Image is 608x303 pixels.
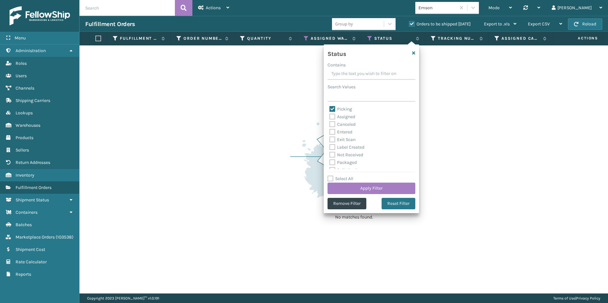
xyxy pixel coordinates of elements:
label: Entered [329,129,352,135]
span: Products [16,135,33,140]
button: Reload [568,18,602,30]
span: Shipping Carriers [16,98,50,103]
label: Fulfillment Order Id [120,36,158,41]
label: Palletized [329,167,357,173]
label: Canceled [329,122,356,127]
label: Assigned Carrier Service [501,36,540,41]
span: Return Addresses [16,160,50,165]
button: Reset Filter [382,198,415,209]
label: Status [374,36,413,41]
span: Warehouses [16,123,40,128]
button: Apply Filter [328,183,415,194]
a: Privacy Policy [576,296,600,300]
p: Copyright 2023 [PERSON_NAME]™ v 1.0.191 [87,293,159,303]
span: Containers [16,210,38,215]
label: Quantity [247,36,286,41]
label: Exit Scan [329,137,356,142]
span: Batches [16,222,32,227]
label: Tracking Number [438,36,476,41]
span: Reports [16,272,31,277]
img: logo [10,6,70,25]
label: Search Values [328,84,356,90]
span: Sellers [16,147,29,153]
label: Packaged [329,160,357,165]
span: Inventory [16,172,34,178]
span: Export CSV [528,21,550,27]
label: Orders to be shipped [DATE] [409,21,471,27]
span: Shipment Status [16,197,49,203]
label: Not Received [329,152,363,158]
label: Picking [329,106,352,112]
span: Menu [15,35,26,41]
input: Type the text you wish to filter on [328,68,415,80]
h4: Status [328,48,346,58]
label: Assigned [329,114,355,119]
span: Users [16,73,27,78]
span: Administration [16,48,46,53]
span: Mode [488,5,500,10]
span: Actions [558,33,602,44]
span: Export to .xls [484,21,510,27]
div: Group by [335,21,353,27]
span: Actions [206,5,221,10]
span: Marketplace Orders [16,234,55,240]
span: Fulfillment Orders [16,185,52,190]
div: | [553,293,600,303]
a: Terms of Use [553,296,575,300]
div: Emson [418,4,456,11]
span: Shipment Cost [16,247,45,252]
span: Roles [16,61,27,66]
label: Contains [328,62,346,68]
label: Order Number [183,36,222,41]
span: ( 103538 ) [56,234,73,240]
label: Select All [328,176,353,181]
span: Rate Calculator [16,259,47,265]
span: Channels [16,85,34,91]
h3: Fulfillment Orders [85,20,135,28]
label: Assigned Warehouse [311,36,349,41]
span: Lookups [16,110,33,116]
label: Label Created [329,145,364,150]
button: Remove Filter [328,198,366,209]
